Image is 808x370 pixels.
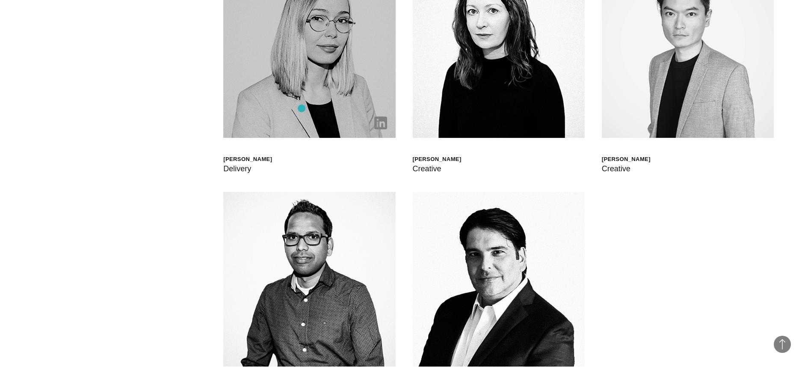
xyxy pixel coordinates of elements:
div: [PERSON_NAME] [223,155,272,163]
button: Back to Top [774,336,791,353]
div: Creative [602,163,651,175]
div: [PERSON_NAME] [602,155,651,163]
div: Creative [413,163,462,175]
img: Mauricio Sauma [413,192,585,367]
div: Delivery [223,163,272,175]
img: Santhana Krishnan [223,192,395,367]
img: linkedin-born.png [374,116,387,129]
div: [PERSON_NAME] [413,155,462,163]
